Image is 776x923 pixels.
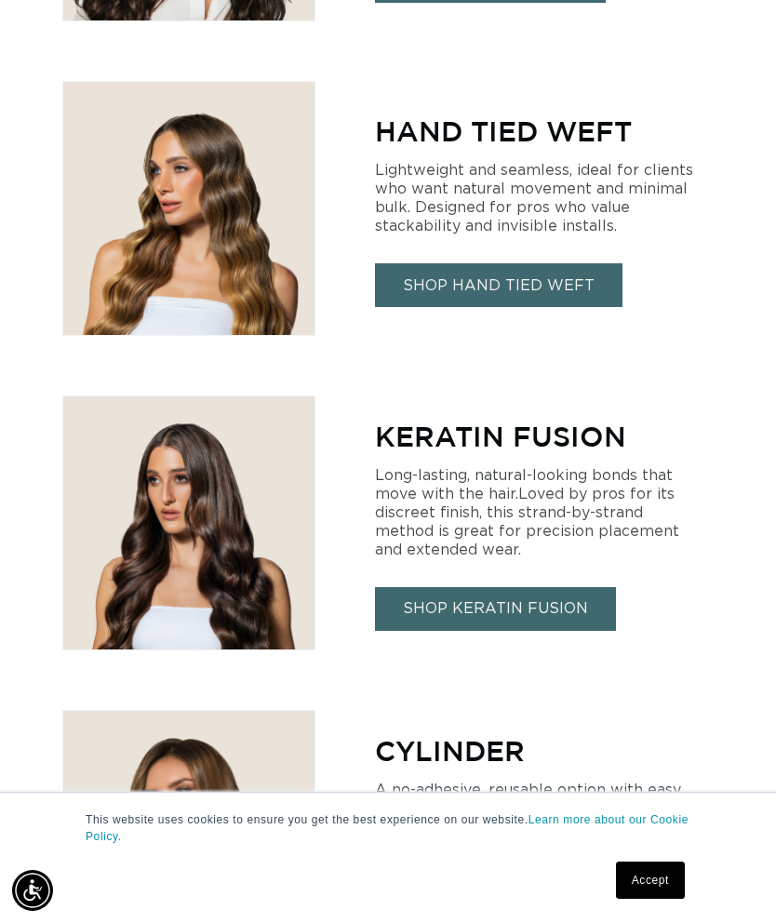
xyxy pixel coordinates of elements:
p: KERATIN FUSION [375,415,701,457]
p: HAND TIED WEFT [375,110,701,152]
p: Long-lasting, natural-looking bonds that move with the hair.Loved by pros for its discreet finish... [375,466,701,559]
div: Accessibility Menu [12,870,53,911]
p: CYLINDER [375,729,701,771]
a: Accept [616,862,685,899]
a: SHOP KERATIN FUSION [375,587,616,631]
a: SHOP HAND TIED WEFT [375,263,622,307]
p: A no-adhesive, reusable option with easy in-salon maintenance.This method offers flexibility and ... [375,781,701,874]
p: This website uses cookies to ensure you get the best experience on our website. [86,811,690,845]
iframe: Chat Widget [683,834,776,923]
p: Lightweight and seamless, ideal for clients who want natural movement and minimal bulk. Designed ... [375,161,701,235]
